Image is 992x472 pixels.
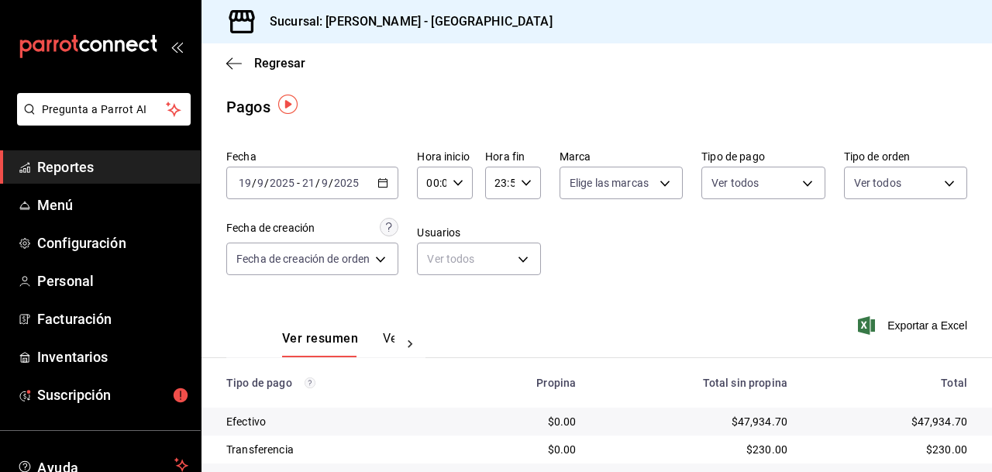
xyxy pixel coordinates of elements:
label: Marca [560,151,683,162]
span: Configuración [37,233,188,253]
input: -- [301,177,315,189]
button: Ver pagos [383,331,441,357]
span: / [264,177,269,189]
input: ---- [269,177,295,189]
div: Efectivo [226,414,432,429]
input: ---- [333,177,360,189]
span: Elige las marcas [570,175,649,191]
div: Transferencia [226,442,432,457]
span: / [252,177,257,189]
div: $47,934.70 [812,414,967,429]
span: Reportes [37,157,188,177]
div: Propina [457,377,577,389]
div: Pagos [226,95,270,119]
span: Pregunta a Parrot AI [42,102,167,118]
label: Fecha [226,151,398,162]
label: Hora inicio [417,151,473,162]
input: -- [257,177,264,189]
div: Total sin propina [601,377,787,389]
span: Ver todos [711,175,759,191]
a: Pregunta a Parrot AI [11,112,191,129]
span: Personal [37,270,188,291]
input: -- [238,177,252,189]
button: Ver resumen [282,331,358,357]
label: Tipo de pago [701,151,825,162]
div: Fecha de creación [226,220,315,236]
button: Pregunta a Parrot AI [17,93,191,126]
label: Hora fin [485,151,541,162]
svg: Los pagos realizados con Pay y otras terminales son montos brutos. [305,377,315,388]
div: $0.00 [457,414,577,429]
div: $230.00 [812,442,967,457]
span: Menú [37,195,188,215]
span: - [297,177,300,189]
h3: Sucursal: [PERSON_NAME] - [GEOGRAPHIC_DATA] [257,12,553,31]
input: -- [321,177,329,189]
div: $230.00 [601,442,787,457]
span: Regresar [254,56,305,71]
div: Tipo de pago [226,377,432,389]
div: $47,934.70 [601,414,787,429]
span: Inventarios [37,346,188,367]
span: Fecha de creación de orden [236,251,370,267]
button: open_drawer_menu [170,40,183,53]
div: Total [812,377,967,389]
span: Suscripción [37,384,188,405]
label: Tipo de orden [844,151,967,162]
div: navigation tabs [282,331,394,357]
button: Exportar a Excel [861,316,967,335]
span: Ver todos [854,175,901,191]
img: Tooltip marker [278,95,298,114]
button: Regresar [226,56,305,71]
label: Usuarios [417,227,540,238]
div: Ver todos [417,243,540,275]
span: / [329,177,333,189]
span: / [315,177,320,189]
span: Facturación [37,308,188,329]
div: $0.00 [457,442,577,457]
